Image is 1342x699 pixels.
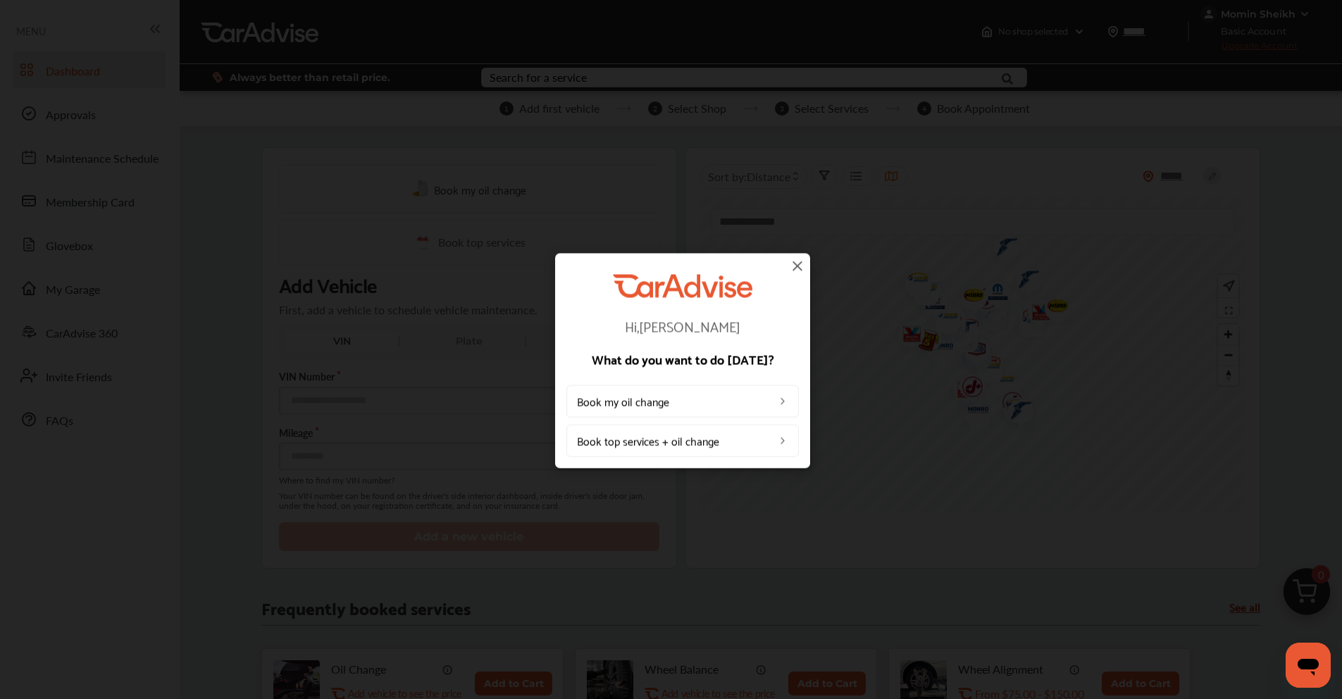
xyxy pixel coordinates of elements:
img: close-icon.a004319c.svg [789,257,806,274]
img: left_arrow_icon.0f472efe.svg [777,396,788,407]
p: Hi, [PERSON_NAME] [566,319,799,333]
iframe: Button to launch messaging window [1286,643,1331,688]
img: left_arrow_icon.0f472efe.svg [777,435,788,447]
a: Book top services + oil change [566,425,799,457]
a: Book my oil change [566,385,799,418]
img: CarAdvise Logo [613,274,752,297]
p: What do you want to do [DATE]? [566,353,799,366]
